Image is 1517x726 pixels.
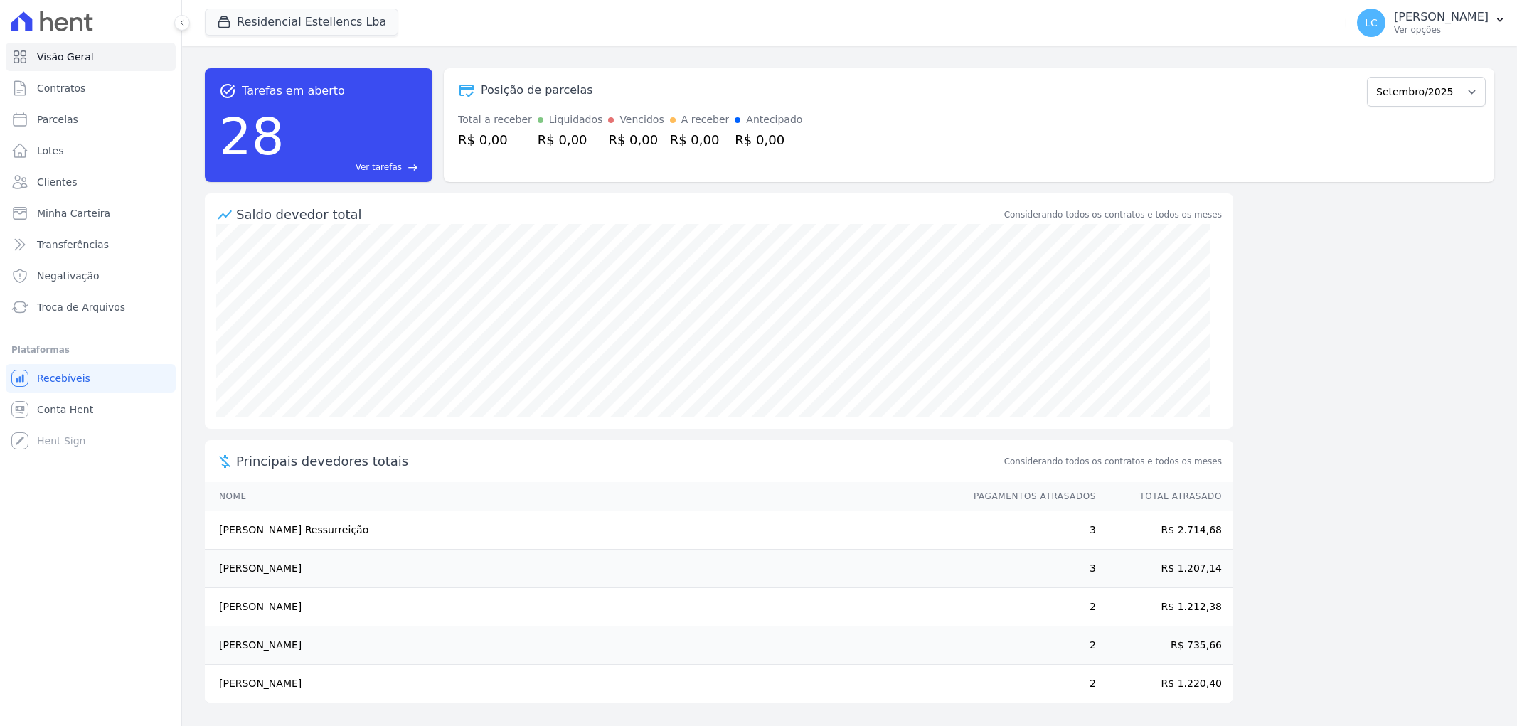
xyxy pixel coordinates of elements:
a: Clientes [6,168,176,196]
a: Troca de Arquivos [6,293,176,321]
span: Tarefas em aberto [242,82,345,100]
td: R$ 2.714,68 [1097,511,1233,550]
td: [PERSON_NAME] [205,665,960,703]
a: Conta Hent [6,395,176,424]
div: R$ 0,00 [608,130,664,149]
span: task_alt [219,82,236,100]
td: R$ 1.207,14 [1097,550,1233,588]
a: Negativação [6,262,176,290]
span: Clientes [37,175,77,189]
div: Total a receber [458,112,532,127]
div: R$ 0,00 [458,130,532,149]
span: Contratos [37,81,85,95]
span: Considerando todos os contratos e todos os meses [1004,455,1222,468]
th: Pagamentos Atrasados [960,482,1097,511]
td: 2 [960,588,1097,626]
a: Visão Geral [6,43,176,71]
span: Principais devedores totais [236,452,1001,471]
a: Transferências [6,230,176,259]
span: Negativação [37,269,100,283]
span: Minha Carteira [37,206,110,220]
td: [PERSON_NAME] [205,550,960,588]
td: 3 [960,550,1097,588]
th: Total Atrasado [1097,482,1233,511]
div: R$ 0,00 [670,130,730,149]
td: 2 [960,665,1097,703]
td: [PERSON_NAME] [205,588,960,626]
a: Lotes [6,137,176,165]
div: Posição de parcelas [481,82,593,99]
span: Visão Geral [37,50,94,64]
span: east [408,162,418,173]
td: R$ 735,66 [1097,626,1233,665]
span: LC [1365,18,1378,28]
td: 2 [960,626,1097,665]
a: Ver tarefas east [290,161,418,174]
p: Ver opções [1394,24,1489,36]
span: Conta Hent [37,402,93,417]
div: Liquidados [549,112,603,127]
span: Transferências [37,237,109,252]
button: LC [PERSON_NAME] Ver opções [1346,3,1517,43]
a: Minha Carteira [6,199,176,228]
div: A receber [681,112,730,127]
div: R$ 0,00 [538,130,603,149]
th: Nome [205,482,960,511]
span: Troca de Arquivos [37,300,125,314]
button: Residencial Estellencs Lba [205,9,398,36]
div: Considerando todos os contratos e todos os meses [1004,208,1222,221]
div: Vencidos [619,112,664,127]
span: Lotes [37,144,64,158]
td: [PERSON_NAME] [205,626,960,665]
a: Parcelas [6,105,176,134]
td: [PERSON_NAME] Ressurreição [205,511,960,550]
td: R$ 1.220,40 [1097,665,1233,703]
td: R$ 1.212,38 [1097,588,1233,626]
div: 28 [219,100,284,174]
a: Recebíveis [6,364,176,393]
div: Plataformas [11,341,170,358]
div: R$ 0,00 [735,130,802,149]
p: [PERSON_NAME] [1394,10,1489,24]
td: 3 [960,511,1097,550]
div: Antecipado [746,112,802,127]
span: Parcelas [37,112,78,127]
span: Recebíveis [37,371,90,385]
div: Saldo devedor total [236,205,1001,224]
span: Ver tarefas [356,161,402,174]
a: Contratos [6,74,176,102]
